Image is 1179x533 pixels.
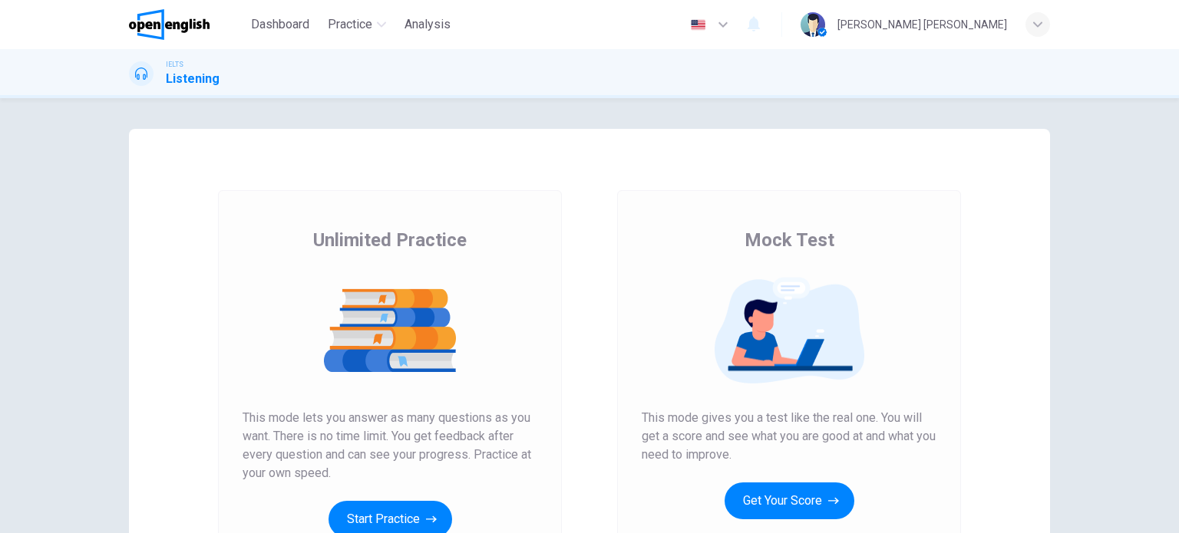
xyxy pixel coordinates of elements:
span: IELTS [166,59,183,70]
span: This mode lets you answer as many questions as you want. There is no time limit. You get feedback... [243,409,537,482]
span: Mock Test [745,228,834,252]
a: OpenEnglish logo [129,9,245,40]
div: [PERSON_NAME] [PERSON_NAME] [837,15,1007,34]
button: Analysis [398,11,457,38]
span: Analysis [405,15,451,34]
span: This mode gives you a test like the real one. You will get a score and see what you are good at a... [642,409,936,464]
img: Profile picture [801,12,825,37]
button: Dashboard [245,11,315,38]
span: Dashboard [251,15,309,34]
span: Practice [328,15,372,34]
img: en [689,19,708,31]
span: Unlimited Practice [313,228,467,252]
button: Practice [322,11,392,38]
img: OpenEnglish logo [129,9,210,40]
button: Get Your Score [725,482,854,519]
h1: Listening [166,70,220,88]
